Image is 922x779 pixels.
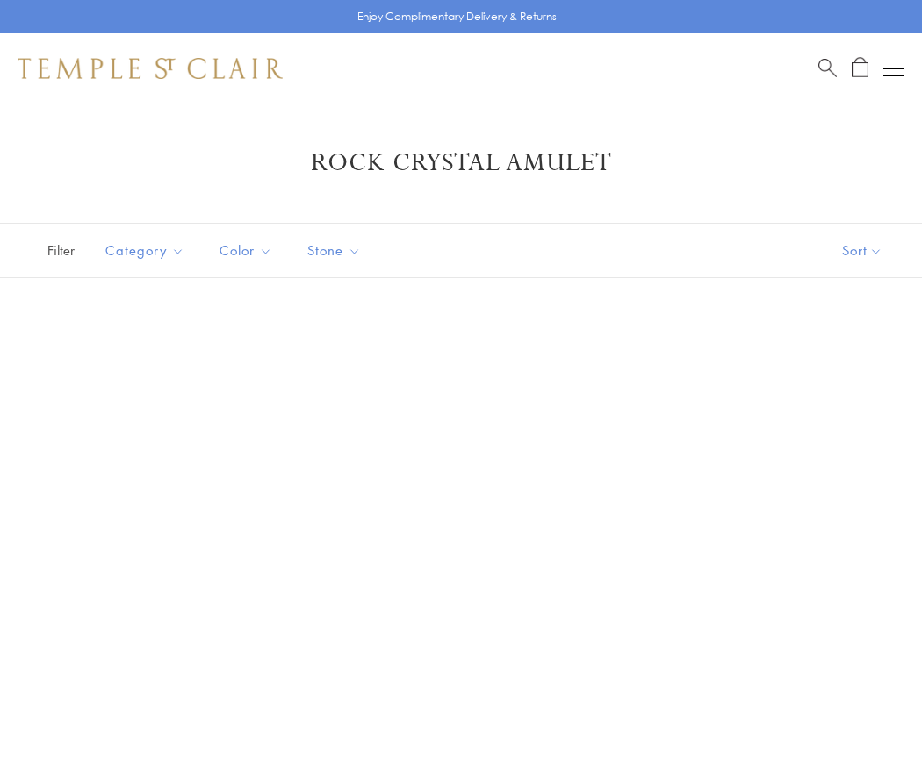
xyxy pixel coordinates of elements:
[44,147,878,179] h1: Rock Crystal Amulet
[206,231,285,270] button: Color
[357,8,557,25] p: Enjoy Complimentary Delivery & Returns
[97,239,198,261] span: Category
[294,231,374,270] button: Stone
[92,231,198,270] button: Category
[818,57,837,79] a: Search
[883,58,904,79] button: Open navigation
[803,224,922,277] button: Show sort by
[211,239,285,261] span: Color
[299,239,374,261] span: Stone
[852,57,868,79] a: Open Shopping Bag
[18,58,283,79] img: Temple St. Clair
